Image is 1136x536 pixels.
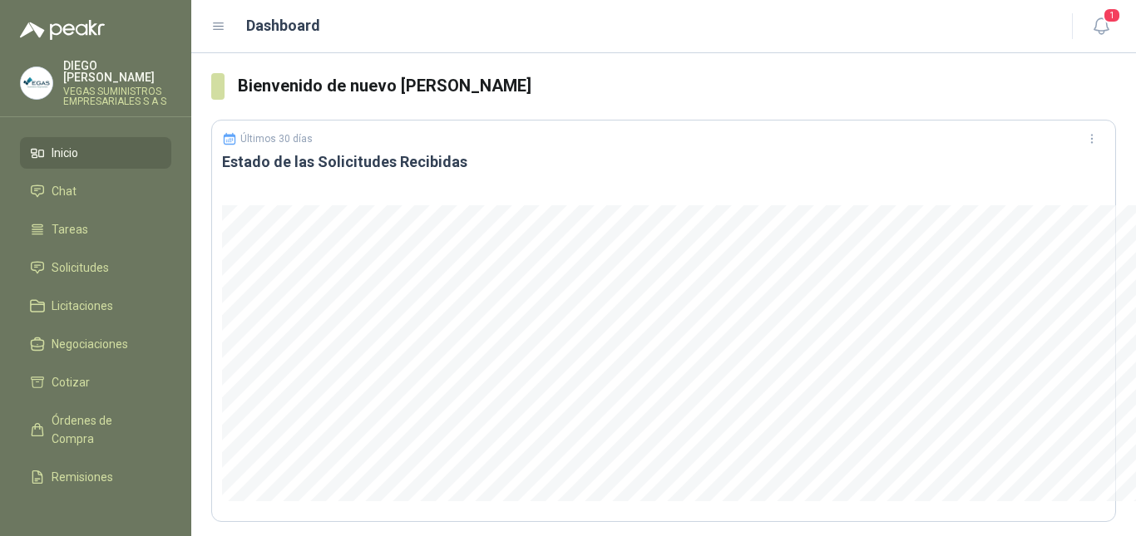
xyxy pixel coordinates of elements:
[52,220,88,238] span: Tareas
[222,152,1105,172] h3: Estado de las Solicitudes Recibidas
[63,60,171,83] p: DIEGO [PERSON_NAME]
[52,335,128,353] span: Negociaciones
[20,366,171,398] a: Cotizar
[52,144,78,162] span: Inicio
[52,373,90,391] span: Cotizar
[20,252,171,283] a: Solicitudes
[20,290,171,322] a: Licitaciones
[240,133,313,145] p: Últimos 30 días
[63,86,171,106] p: VEGAS SUMINISTROS EMPRESARIALES S A S
[52,297,113,315] span: Licitaciones
[238,73,1116,99] h3: Bienvenido de nuevo [PERSON_NAME]
[21,67,52,99] img: Company Logo
[52,468,113,486] span: Remisiones
[20,20,105,40] img: Logo peakr
[20,137,171,169] a: Inicio
[246,14,320,37] h1: Dashboard
[52,258,109,277] span: Solicitudes
[1086,12,1116,42] button: 1
[20,461,171,493] a: Remisiones
[52,411,156,448] span: Órdenes de Compra
[1103,7,1121,23] span: 1
[52,182,77,200] span: Chat
[20,405,171,455] a: Órdenes de Compra
[20,214,171,245] a: Tareas
[20,175,171,207] a: Chat
[20,328,171,360] a: Negociaciones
